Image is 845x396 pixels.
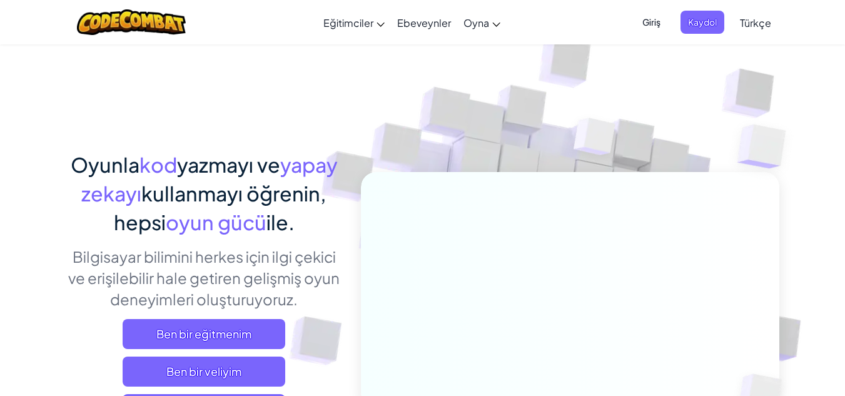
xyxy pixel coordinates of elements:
[71,152,139,177] font: Oyunla
[139,152,177,177] font: kod
[156,327,251,341] font: Ben bir eğitmenim
[463,16,489,29] font: Oyna
[123,319,285,349] a: Ben bir eğitmenim
[635,11,668,34] button: Giriş
[317,6,391,39] a: Eğitimciler
[166,210,266,235] font: oyun gücü
[166,364,241,378] font: Ben bir veliyim
[712,94,821,200] img: Üst üste binen küpler
[681,11,724,34] button: Kaydol
[266,210,295,235] font: ile.
[391,6,457,39] a: Ebeveynler
[77,9,186,35] img: CodeCombat logosu
[734,6,777,39] a: Türkçe
[114,181,327,235] font: kullanmayı öğrenin, hepsi
[550,93,640,186] img: Üst üste binen küpler
[68,247,340,308] font: Bilgisayar bilimini herkes için ilgi çekici ve erişilebilir hale getiren gelişmiş oyun deneyimler...
[642,16,660,28] font: Giriş
[688,16,717,28] font: Kaydol
[457,6,507,39] a: Oyna
[177,152,280,177] font: yazmayı ve
[740,16,771,29] font: Türkçe
[397,16,451,29] font: Ebeveynler
[323,16,373,29] font: Eğitimciler
[123,357,285,387] a: Ben bir veliyim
